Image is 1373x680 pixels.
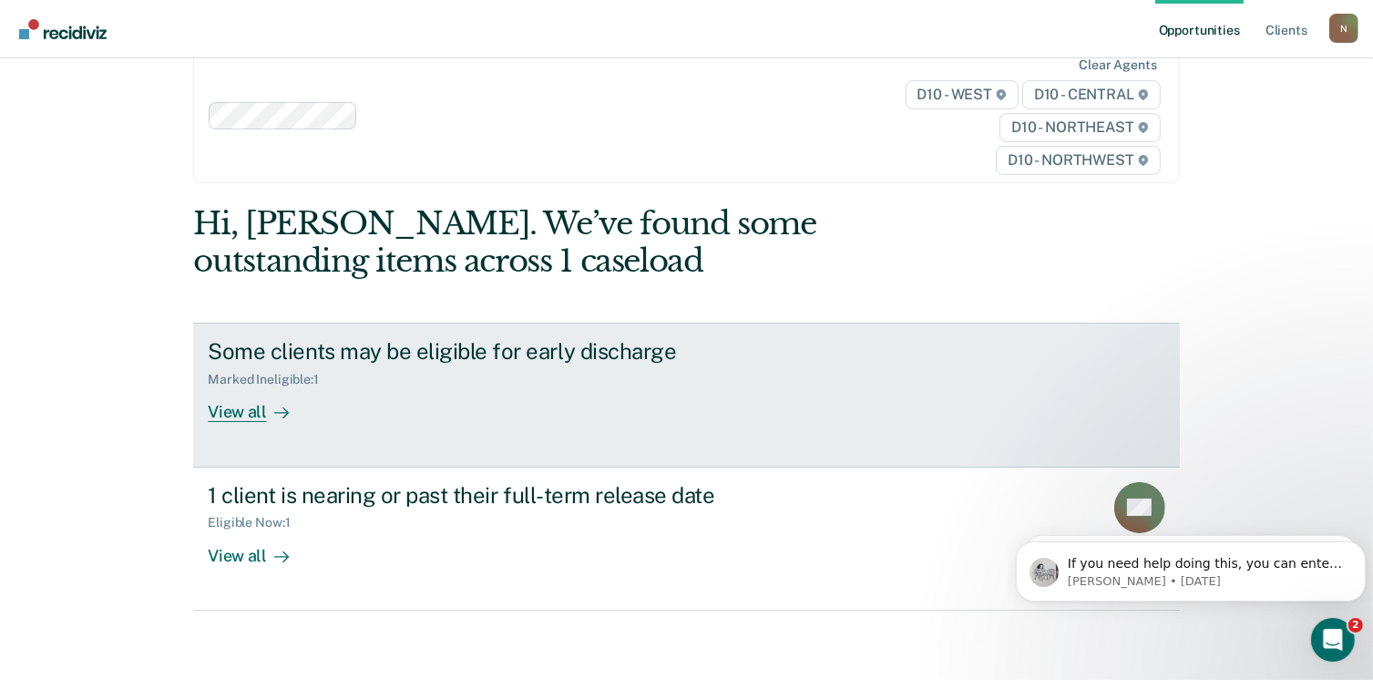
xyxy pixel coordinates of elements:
[1311,618,1355,662] iframe: Intercom live chat
[208,515,304,531] div: Eligible Now : 1
[1009,503,1373,631] iframe: Intercom notifications message
[1329,14,1358,43] button: Profile dropdown button
[193,323,1179,467] a: Some clients may be eligible for early dischargeMarked Ineligible:1View all
[996,146,1160,175] span: D10 - NORTHWEST
[208,338,847,365] div: Some clients may be eligible for early discharge
[1022,80,1161,109] span: D10 - CENTRAL
[208,387,310,423] div: View all
[1079,57,1156,73] div: Clear agents
[208,482,847,509] div: 1 client is nearing or past their full-term release date
[1348,618,1363,633] span: 2
[999,113,1160,142] span: D10 - NORTHEAST
[1329,14,1358,43] div: N
[208,372,333,387] div: Marked Ineligible : 1
[906,80,1019,109] span: D10 - WEST
[193,468,1179,611] a: 1 client is nearing or past their full-term release dateEligible Now:1View all
[208,531,310,566] div: View all
[19,19,107,39] img: Recidiviz
[193,205,982,280] div: Hi, [PERSON_NAME]. We’ve found some outstanding items across 1 caseload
